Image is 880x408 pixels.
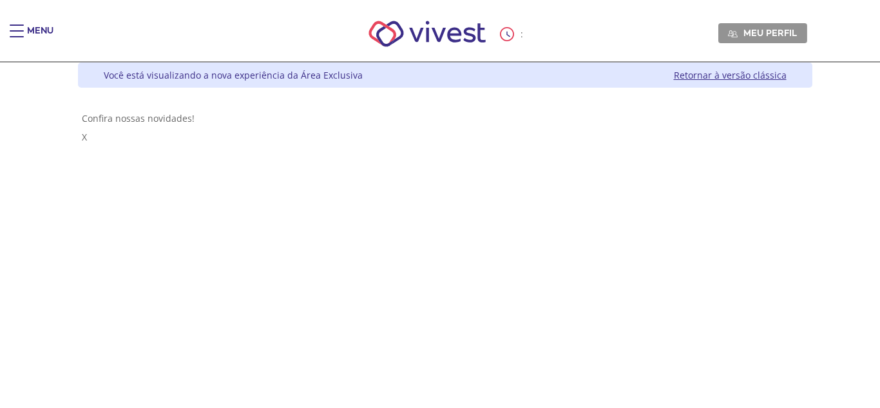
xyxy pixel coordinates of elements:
div: Vivest [68,63,812,408]
span: Meu perfil [743,27,797,39]
span: X [82,131,87,143]
a: Meu perfil [718,23,807,43]
div: Você está visualizando a nova experiência da Área Exclusiva [104,69,363,81]
div: Confira nossas novidades! [82,112,808,124]
div: Menu [27,24,53,50]
img: Meu perfil [728,29,738,39]
div: : [500,27,526,41]
img: Vivest [354,6,501,61]
a: Retornar à versão clássica [674,69,787,81]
